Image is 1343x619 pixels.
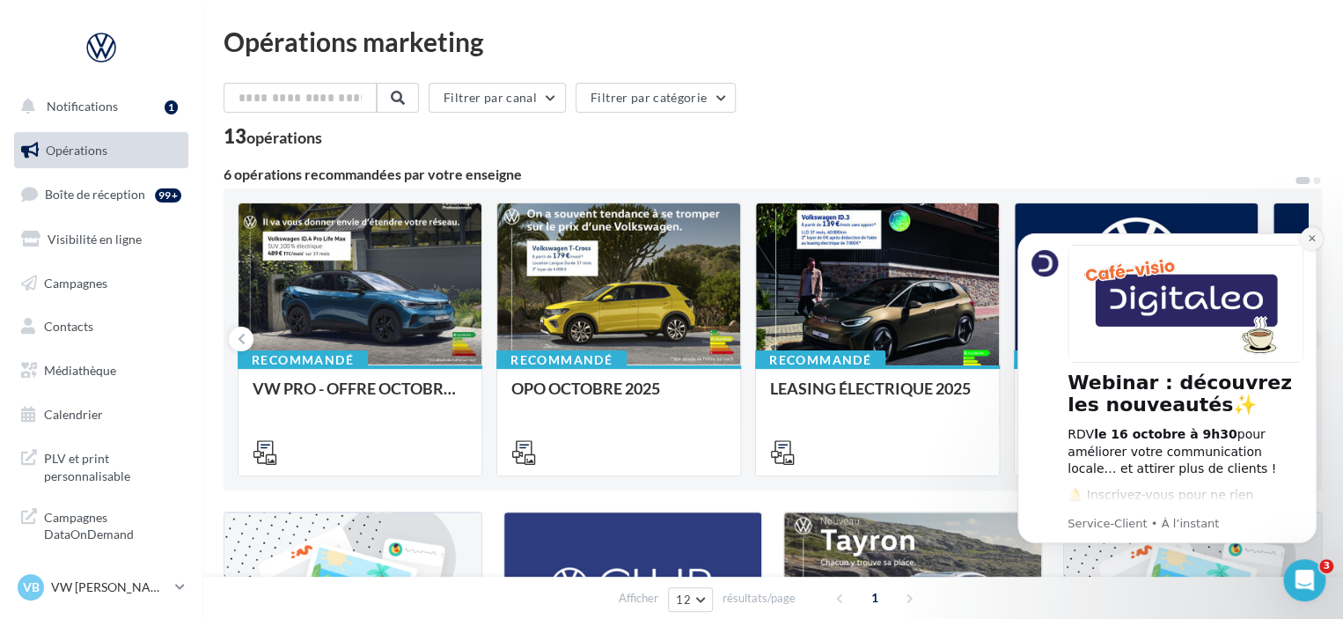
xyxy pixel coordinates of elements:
[11,175,192,213] a: Boîte de réception99+
[11,396,192,433] a: Calendrier
[723,590,796,607] span: résultats/page
[11,439,192,491] a: PLV et print personnalisable
[224,167,1294,181] div: 6 opérations recommandées par votre enseigne
[11,221,192,258] a: Visibilité en ligne
[238,350,368,370] div: Recommandé
[1319,559,1333,573] span: 3
[11,132,192,169] a: Opérations
[861,584,889,612] span: 1
[676,593,691,607] span: 12
[991,211,1343,610] iframe: Intercom notifications message
[429,83,566,113] button: Filtrer par canal
[44,505,181,543] span: Campagnes DataOnDemand
[755,350,885,370] div: Recommandé
[11,88,185,125] button: Notifications 1
[224,127,322,146] div: 13
[770,380,985,415] div: LEASING ÉLECTRIQUE 2025
[165,100,178,114] div: 1
[246,129,322,145] div: opérations
[11,265,192,302] a: Campagnes
[576,83,736,113] button: Filtrer par catégorie
[11,498,192,550] a: Campagnes DataOnDemand
[47,99,118,114] span: Notifications
[511,380,726,415] div: OPO OCTOBRE 2025
[619,590,658,607] span: Afficher
[51,578,168,596] p: VW [PERSON_NAME]
[23,578,40,596] span: VB
[46,143,107,158] span: Opérations
[11,352,192,389] a: Médiathèque
[44,407,103,422] span: Calendrier
[253,380,467,415] div: VW PRO - OFFRE OCTOBRE 25
[11,308,192,345] a: Contacts
[48,232,142,247] span: Visibilité en ligne
[224,28,1322,55] div: Opérations marketing
[44,363,116,378] span: Médiathèque
[14,571,188,604] a: VB VW [PERSON_NAME]
[44,446,181,484] span: PLV et print personnalisable
[44,275,107,290] span: Campagnes
[45,187,145,202] span: Boîte de réception
[1283,559,1325,601] iframe: Intercom live chat
[155,188,181,203] div: 99+
[44,319,93,334] span: Contacts
[496,350,627,370] div: Recommandé
[668,587,713,612] button: 12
